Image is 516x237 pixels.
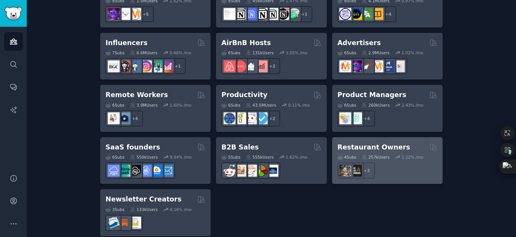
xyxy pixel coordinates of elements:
div: 4 Sub s [338,154,357,160]
img: Newsletters [129,217,141,229]
div: + 1 [170,58,186,74]
img: BestNotionTemplates [277,8,289,20]
img: RemoteJobs [108,112,120,124]
img: SaaS_Email_Marketing [161,165,173,177]
div: 1.22 % /mo [402,154,424,160]
img: GummySearch logo [5,7,22,20]
img: B_2_B_Selling_Tips [266,165,278,177]
img: SEO [108,8,120,20]
img: marketing [339,60,351,72]
div: 133k Users [130,207,158,212]
div: 6 Sub s [221,102,240,108]
img: NotionPromote [288,8,300,20]
img: SEO [350,60,362,72]
div: 3 Sub s [105,207,125,212]
div: 1.62 % /mo [286,154,308,160]
div: 5 Sub s [221,154,240,160]
div: 2.9M Users [362,50,389,55]
img: productivity [245,112,257,124]
img: getdisciplined [256,112,268,124]
div: 2.43 % /mo [402,102,424,108]
img: airbnb_hosts [224,60,235,72]
img: lifehacks [234,112,246,124]
img: NoCodeSaaS [129,165,141,177]
img: notioncreations [234,8,246,20]
div: 6.6M Users [130,50,158,55]
img: InstagramGrowthTips [161,60,173,72]
div: 6 Sub s [105,154,125,160]
div: 43.5M Users [246,102,276,108]
img: B2BSales [256,165,268,177]
img: B2BSaaS [151,165,162,177]
div: 1.02 % /mo [402,50,424,55]
div: 0.46 % /mo [170,50,191,55]
img: InstagramMarketing [140,60,152,72]
div: 3.9M Users [130,102,158,108]
img: ProductMgmt [350,112,362,124]
div: 550k Users [130,154,158,160]
img: influencermarketing [151,60,162,72]
img: microsaas [118,165,130,177]
img: SaaSSales [140,165,152,177]
div: + 2 [264,110,280,127]
img: Notiontemplates [224,8,235,20]
img: advertising [372,60,383,72]
img: AirBnBHosts [234,60,246,72]
img: socialmedia [118,60,130,72]
img: work [118,112,130,124]
img: PPC [361,60,373,72]
div: 6 Sub s [338,50,357,55]
img: rentalproperties [245,60,257,72]
img: ProductManagement [339,112,351,124]
div: + 1 [296,6,312,22]
img: LearnEnglishOnReddit [372,8,383,20]
img: BarOwners [350,165,362,177]
div: 7 Sub s [105,50,125,55]
img: restaurantowners [339,165,351,177]
h2: Newsletter Creators [105,195,182,204]
h2: Productivity [221,90,267,100]
img: AskNotion [266,8,278,20]
img: EnglishLearning [350,8,362,20]
div: 9.94 % /mo [170,154,191,160]
img: Emailmarketing [108,217,120,229]
div: 6 Sub s [105,102,125,108]
img: KeepWriting [118,8,130,20]
h2: Remote Workers [105,90,168,100]
h2: Advertisers [338,38,381,48]
div: 257k Users [362,154,389,160]
div: 1.60 % /mo [170,102,191,108]
div: 260k Users [362,102,389,108]
h2: SaaS founders [105,143,160,152]
img: b2b_sales [245,165,257,177]
h2: Restaurant Owners [338,143,410,152]
h2: AirBnB Hosts [221,38,271,48]
div: + 2 [359,162,375,179]
img: language_exchange [361,8,373,20]
div: + 5 [138,6,154,22]
h2: B2B Sales [221,143,259,152]
img: AirBnBInvesting [256,60,268,72]
h2: Product Managers [338,90,406,100]
div: 6 Sub s [338,102,357,108]
img: sales [224,165,235,177]
div: + 4 [380,6,396,22]
div: + 4 [127,110,143,127]
img: BeautyGuruChatter [108,60,120,72]
img: NotionGeeks [256,8,268,20]
div: 0.11 % /mo [288,102,310,108]
img: LifeProTips [224,112,235,124]
img: googleads [393,60,405,72]
div: 555k Users [246,154,274,160]
div: + 2 [264,58,280,74]
img: FacebookAds [382,60,394,72]
img: salestechniques [234,165,246,177]
div: 3.05 % /mo [286,50,308,55]
img: content_marketing [129,8,141,20]
div: 131k Users [246,50,274,55]
div: 6 Sub s [221,50,240,55]
img: Substack [118,217,130,229]
div: 4.16 % /mo [170,207,191,212]
div: + 4 [359,110,375,127]
img: Instagram [129,60,141,72]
